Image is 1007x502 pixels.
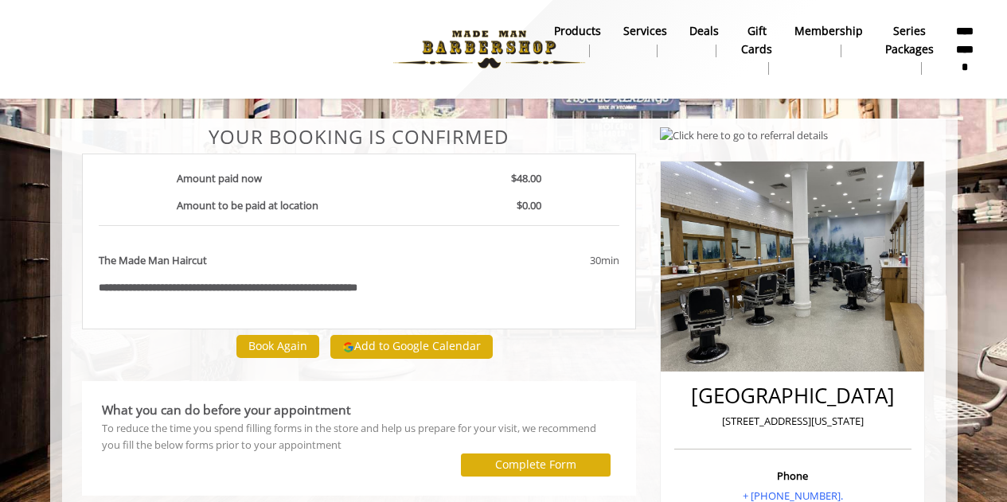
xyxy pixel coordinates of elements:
[380,6,599,93] img: Made Man Barbershop logo
[678,384,907,407] h2: [GEOGRAPHIC_DATA]
[741,22,772,58] b: gift cards
[102,401,351,418] b: What you can do before your appointment
[495,458,576,471] label: Complete Form
[511,171,541,185] b: $48.00
[660,127,828,144] img: Click here to go to referral details
[554,22,601,40] b: products
[678,413,907,430] p: [STREET_ADDRESS][US_STATE]
[689,22,719,40] b: Deals
[794,22,863,40] b: Membership
[678,470,907,481] h3: Phone
[885,22,934,58] b: Series packages
[730,20,783,79] a: Gift cardsgift cards
[517,198,541,212] b: $0.00
[874,20,945,79] a: Series packagesSeries packages
[82,126,637,147] center: Your Booking is confirmed
[236,335,319,358] button: Book Again
[177,198,318,212] b: Amount to be paid at location
[783,20,874,61] a: MembershipMembership
[543,20,612,61] a: Productsproducts
[623,22,667,40] b: Services
[102,420,617,453] div: To reduce the time you spend filling forms in the store and help us prepare for your visit, we re...
[678,20,730,61] a: DealsDeals
[612,20,678,61] a: ServicesServices
[461,453,611,477] button: Complete Form
[177,171,262,185] b: Amount paid now
[99,252,207,269] b: The Made Man Haircut
[330,335,493,359] button: Add to Google Calendar
[462,252,619,269] div: 30min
